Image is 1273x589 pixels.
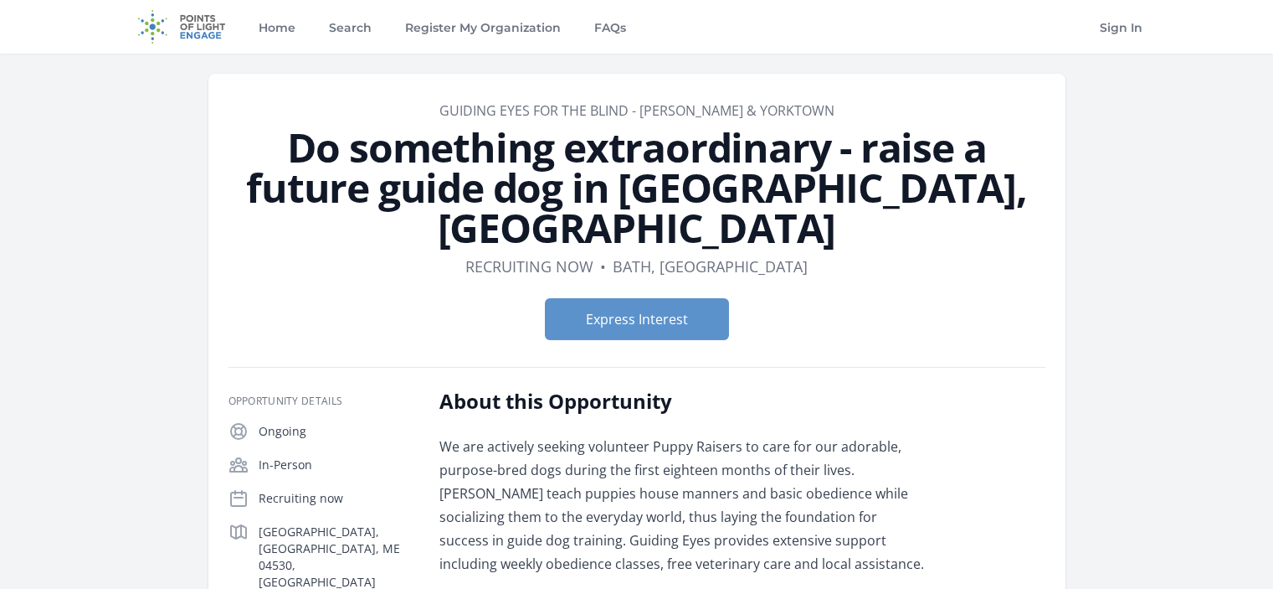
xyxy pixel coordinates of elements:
[439,388,929,415] h2: About this Opportunity
[259,423,413,440] p: Ongoing
[228,395,413,408] h3: Opportunity Details
[439,435,929,576] p: We are actively seeking volunteer Puppy Raisers to care for our adorable, purpose-bred dogs durin...
[545,298,729,340] button: Express Interest
[259,490,413,507] p: Recruiting now
[613,255,808,278] dd: Bath, [GEOGRAPHIC_DATA]
[439,101,834,120] a: Guiding Eyes for the Blind - [PERSON_NAME] & Yorktown
[465,255,593,278] dd: Recruiting now
[228,127,1045,248] h1: Do something extraordinary - raise a future guide dog in [GEOGRAPHIC_DATA], [GEOGRAPHIC_DATA]
[259,457,413,473] p: In-Person
[600,255,606,278] div: •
